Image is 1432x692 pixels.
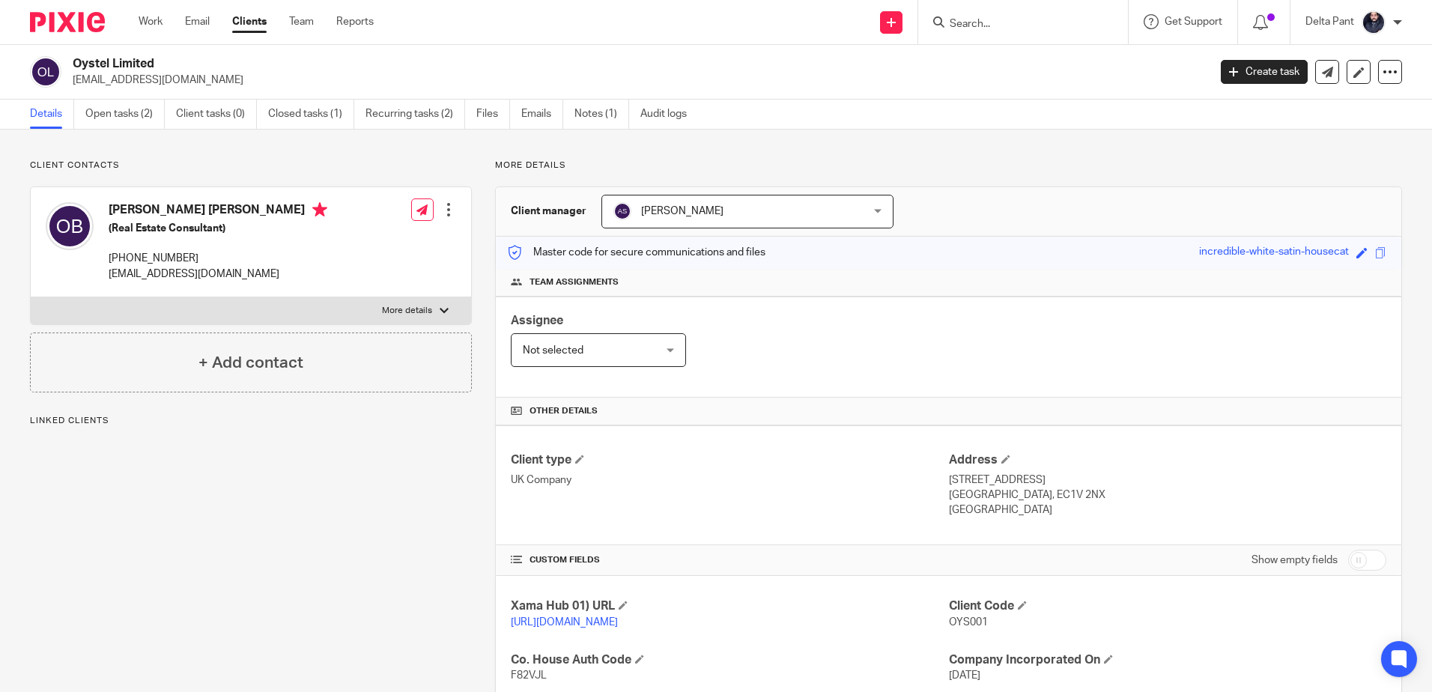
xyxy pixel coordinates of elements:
[109,251,327,266] p: [PHONE_NUMBER]
[336,14,374,29] a: Reports
[511,204,586,219] h3: Client manager
[46,202,94,250] img: svg%3E
[948,18,1083,31] input: Search
[109,221,327,236] h5: (Real Estate Consultant)
[232,14,267,29] a: Clients
[30,415,472,427] p: Linked clients
[613,202,631,220] img: svg%3E
[30,100,74,129] a: Details
[949,617,988,628] span: OYS001
[73,56,973,72] h2: Oystel Limited
[949,503,1386,518] p: [GEOGRAPHIC_DATA]
[949,670,980,681] span: [DATE]
[1252,553,1338,568] label: Show empty fields
[511,598,948,614] h4: Xama Hub 01) URL
[530,276,619,288] span: Team assignments
[949,652,1386,668] h4: Company Incorporated On
[185,14,210,29] a: Email
[30,160,472,172] p: Client contacts
[109,267,327,282] p: [EMAIL_ADDRESS][DOMAIN_NAME]
[268,100,354,129] a: Closed tasks (1)
[511,670,547,681] span: F82VJL
[1221,60,1308,84] a: Create task
[1362,10,1386,34] img: dipesh-min.jpg
[476,100,510,129] a: Files
[85,100,165,129] a: Open tasks (2)
[641,206,723,216] span: [PERSON_NAME]
[530,405,598,417] span: Other details
[511,617,618,628] a: [URL][DOMAIN_NAME]
[198,351,303,374] h4: + Add contact
[1165,16,1222,27] span: Get Support
[949,488,1386,503] p: [GEOGRAPHIC_DATA], EC1V 2NX
[139,14,163,29] a: Work
[1305,14,1354,29] p: Delta Pant
[949,452,1386,468] h4: Address
[312,202,327,217] i: Primary
[640,100,698,129] a: Audit logs
[949,473,1386,488] p: [STREET_ADDRESS]
[495,160,1402,172] p: More details
[289,14,314,29] a: Team
[176,100,257,129] a: Client tasks (0)
[365,100,465,129] a: Recurring tasks (2)
[382,305,432,317] p: More details
[949,598,1386,614] h4: Client Code
[511,473,948,488] p: UK Company
[507,245,765,260] p: Master code for secure communications and files
[30,12,105,32] img: Pixie
[511,554,948,566] h4: CUSTOM FIELDS
[511,315,563,327] span: Assignee
[30,56,61,88] img: svg%3E
[511,452,948,468] h4: Client type
[521,100,563,129] a: Emails
[523,345,583,356] span: Not selected
[109,202,327,221] h4: [PERSON_NAME] [PERSON_NAME]
[73,73,1198,88] p: [EMAIL_ADDRESS][DOMAIN_NAME]
[574,100,629,129] a: Notes (1)
[1199,244,1349,261] div: incredible-white-satin-housecat
[511,652,948,668] h4: Co. House Auth Code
